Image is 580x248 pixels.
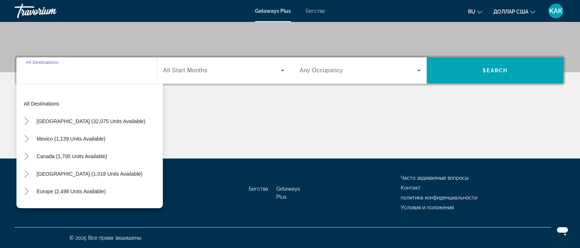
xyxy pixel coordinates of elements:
font: ru [468,9,475,15]
button: [GEOGRAPHIC_DATA] (1,018 units available) [33,167,146,180]
button: Toggle Mexico (1,139 units available) [20,133,33,145]
span: All destinations [24,101,59,107]
a: Бегства [306,8,325,14]
a: Getaways Plus [276,186,300,200]
button: All destinations [20,97,163,110]
a: Часто задаваемые вопросы [401,175,468,181]
iframe: Кнопка запуска окна обмена сообщениями [551,219,574,242]
button: Toggle United States (32,075 units available) [20,115,33,128]
span: [GEOGRAPHIC_DATA] (1,018 units available) [37,171,142,177]
button: Mexico (1,139 units available) [33,132,109,145]
div: Виджет поиска [16,57,564,84]
button: Toggle Canada (1,700 units available) [20,150,33,163]
a: Бегства [249,186,268,192]
button: [GEOGRAPHIC_DATA] (32,075 units available) [33,115,149,128]
button: Canada (1,700 units available) [33,150,111,163]
button: Toggle Caribbean & Atlantic Islands (1,018 units available) [20,168,33,180]
a: Контакт [401,185,420,191]
button: Меню пользователя [546,3,565,19]
button: Изменить язык [468,6,482,17]
a: Getaways Plus [255,8,291,14]
a: Условия и положения [401,205,454,210]
a: политика конфиденциальности [401,195,477,201]
span: All Start Months [163,67,207,73]
button: Search [427,57,564,84]
button: Australia (195 units available) [33,202,109,215]
font: доллар США [493,9,528,15]
span: Europe (2,498 units available) [37,188,106,194]
a: Травориум [15,1,88,20]
span: All Destinations [26,60,59,65]
span: Mexico (1,139 units available) [37,136,105,142]
button: Toggle Europe (2,498 units available) [20,185,33,198]
span: [GEOGRAPHIC_DATA] (32,075 units available) [37,118,145,124]
font: © 2025 Все права защищены. [70,235,142,241]
button: Toggle Australia (195 units available) [20,203,33,215]
span: Search [483,68,508,73]
font: КАК [549,7,562,15]
button: Europe (2,498 units available) [33,185,109,198]
span: Any Occupancy [300,67,343,73]
button: Изменить валюту [493,6,535,17]
span: Canada (1,700 units available) [37,153,107,159]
